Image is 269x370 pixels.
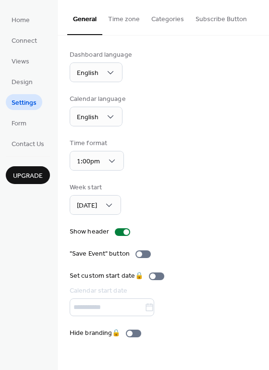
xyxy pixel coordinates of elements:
[6,53,35,69] a: Views
[6,74,38,89] a: Design
[70,50,132,60] div: Dashboard language
[70,249,130,259] div: "Save Event" button
[13,171,43,181] span: Upgrade
[6,115,32,131] a: Form
[12,57,29,67] span: Views
[70,183,119,193] div: Week start
[12,15,30,25] span: Home
[12,98,37,108] span: Settings
[6,12,36,27] a: Home
[70,94,126,104] div: Calendar language
[6,32,43,48] a: Connect
[70,138,122,148] div: Time format
[77,155,100,168] span: 1:00pm
[6,94,42,110] a: Settings
[12,119,26,129] span: Form
[12,77,33,87] span: Design
[6,166,50,184] button: Upgrade
[77,67,98,80] span: English
[77,199,97,212] span: [DATE]
[12,139,44,149] span: Contact Us
[12,36,37,46] span: Connect
[6,136,50,151] a: Contact Us
[77,111,98,124] span: English
[70,227,109,237] div: Show header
